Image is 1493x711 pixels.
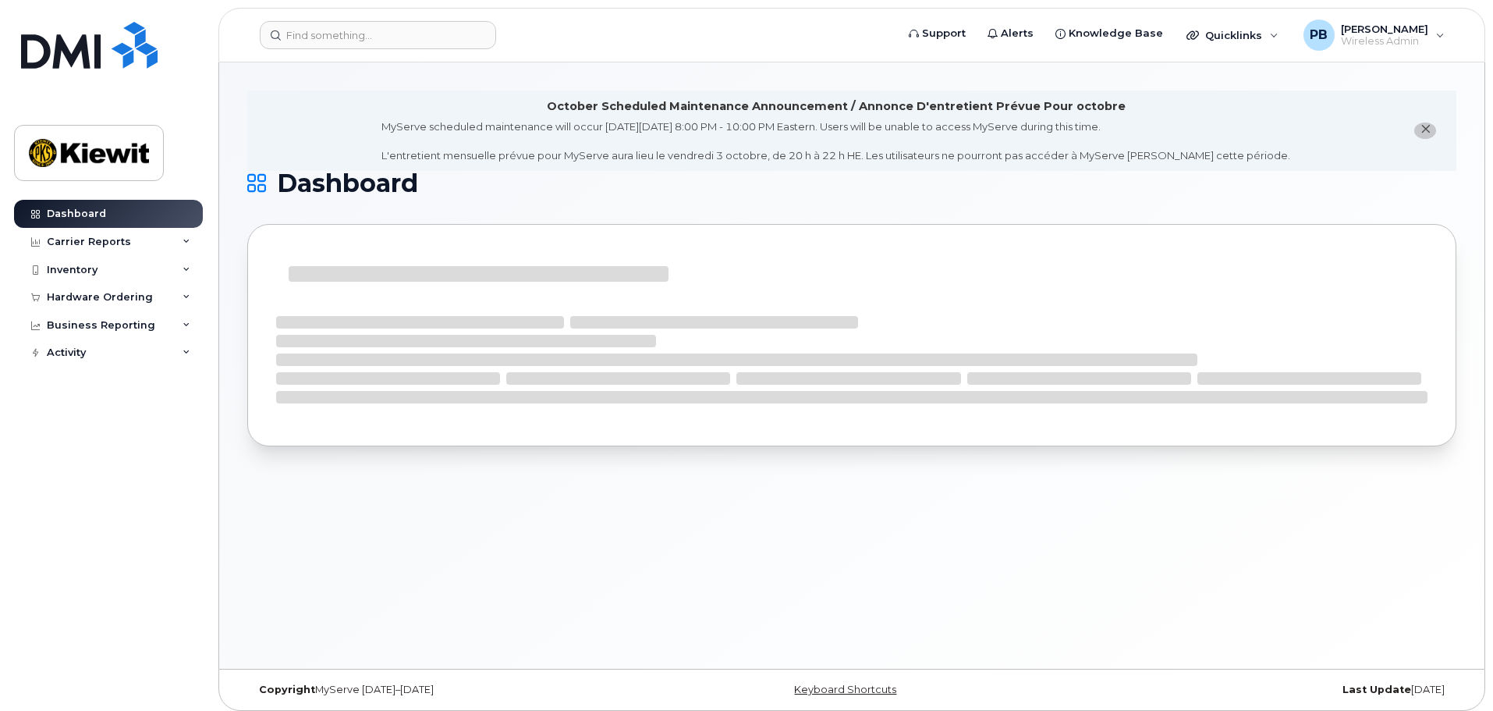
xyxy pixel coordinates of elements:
[794,684,896,695] a: Keyboard Shortcuts
[1414,123,1436,139] button: close notification
[1053,684,1456,696] div: [DATE]
[381,119,1290,163] div: MyServe scheduled maintenance will occur [DATE][DATE] 8:00 PM - 10:00 PM Eastern. Users will be u...
[1342,684,1411,695] strong: Last Update
[247,684,651,696] div: MyServe [DATE]–[DATE]
[259,684,315,695] strong: Copyright
[277,172,418,195] span: Dashboard
[547,98,1126,115] div: October Scheduled Maintenance Announcement / Annonce D'entretient Prévue Pour octobre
